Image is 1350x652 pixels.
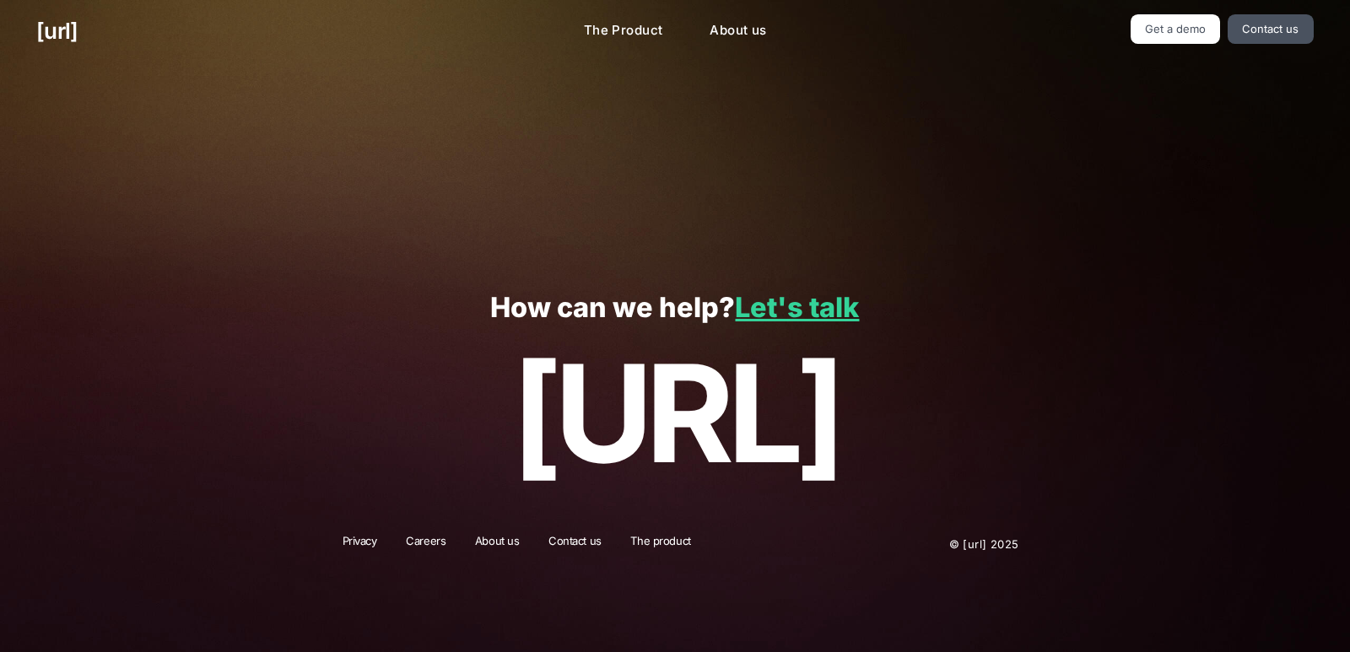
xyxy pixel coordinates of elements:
[619,533,701,555] a: The product
[1228,14,1314,44] a: Contact us
[332,533,388,555] a: Privacy
[36,293,1313,324] p: How can we help?
[570,14,677,47] a: The Product
[464,533,531,555] a: About us
[36,337,1313,489] p: [URL]
[847,533,1019,555] p: © [URL] 2025
[395,533,456,555] a: Careers
[36,14,78,47] a: [URL]
[735,291,859,324] a: Let's talk
[696,14,780,47] a: About us
[1131,14,1221,44] a: Get a demo
[537,533,613,555] a: Contact us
